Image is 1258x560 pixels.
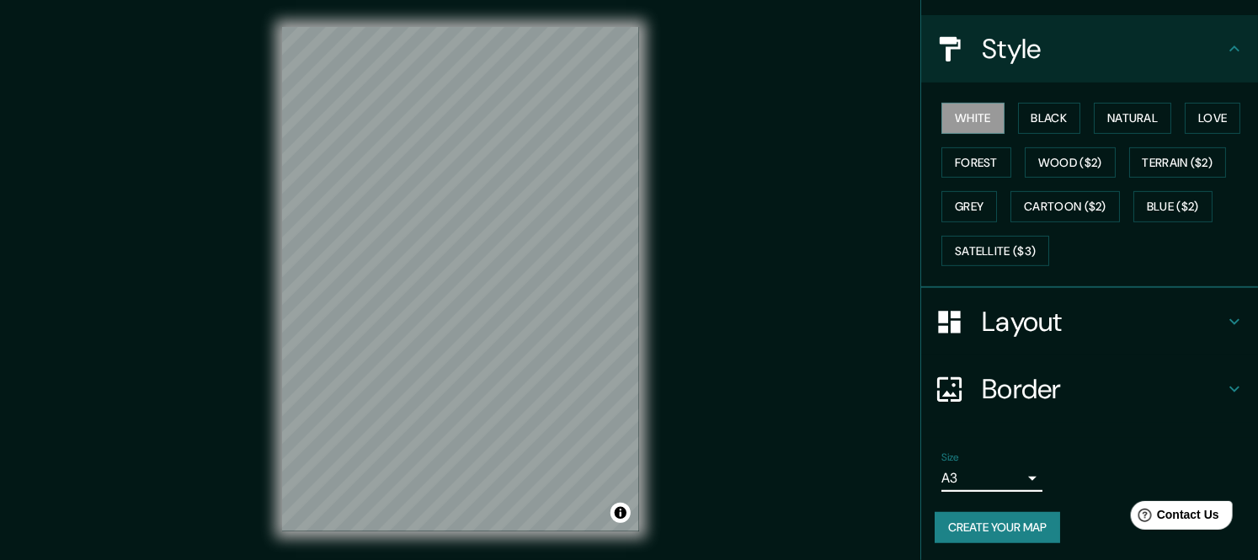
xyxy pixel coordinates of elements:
[1018,103,1081,134] button: Black
[1133,191,1213,222] button: Blue ($2)
[1108,494,1239,541] iframe: Help widget launcher
[982,372,1224,406] h4: Border
[921,355,1258,423] div: Border
[1010,191,1120,222] button: Cartoon ($2)
[921,288,1258,355] div: Layout
[941,236,1049,267] button: Satellite ($3)
[941,465,1042,492] div: A3
[935,512,1060,543] button: Create your map
[1025,147,1116,179] button: Wood ($2)
[1094,103,1171,134] button: Natural
[921,15,1258,83] div: Style
[282,27,639,531] canvas: Map
[610,503,631,523] button: Toggle attribution
[941,147,1011,179] button: Forest
[1185,103,1240,134] button: Love
[941,103,1005,134] button: White
[941,451,959,465] label: Size
[1129,147,1227,179] button: Terrain ($2)
[982,32,1224,66] h4: Style
[982,305,1224,339] h4: Layout
[941,191,997,222] button: Grey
